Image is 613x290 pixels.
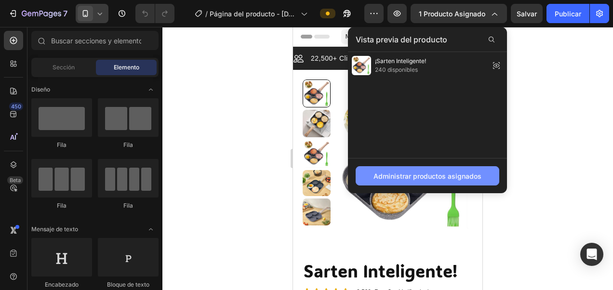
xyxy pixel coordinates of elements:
[63,8,67,19] p: 7
[31,141,92,149] div: Fila
[511,4,543,23] button: Salvar
[31,31,159,50] input: Buscar secciones y elementos
[31,280,92,289] div: Encabezado
[517,10,537,18] span: Salvar
[555,9,581,19] font: Publicar
[98,280,159,289] div: Bloque de texto
[293,27,482,290] iframe: Design area
[135,4,174,23] div: Deshacer/Rehacer
[356,166,499,185] button: Administrar productos asignados
[375,66,426,74] span: 240 disponibles
[31,201,92,210] div: Fila
[114,63,139,72] span: Elemento
[10,232,180,256] h1: Sarten Inteligente!
[31,85,50,94] span: Diseño
[205,9,208,19] span: /
[411,4,507,23] button: 1 producto asignado
[64,261,136,269] p: 2,500+Reseñas Verificadas!
[31,225,78,234] span: Mensaje de texto
[53,63,75,72] span: Sección
[4,4,72,23] button: 7
[210,9,297,19] span: Página del producto - [DATE][PERSON_NAME] 12:33:43
[143,82,159,97] span: Alternar abierto
[7,176,23,184] div: Beta
[9,103,23,110] div: 450
[546,4,589,23] button: Publicar
[98,141,159,149] div: Fila
[98,201,159,210] div: Fila
[352,56,371,75] img: vista previa-img
[356,34,447,45] span: Vista previa del producto
[173,27,240,36] p: +700 5-Start Review
[373,171,481,181] font: Administrar productos asignados
[580,243,603,266] div: Abra Intercom Messenger
[41,53,180,224] img: Gray helmet for bikers
[143,222,159,237] span: Alternar abierto
[375,57,426,66] span: ¡Sarten Inteligente!
[419,9,485,19] span: 1 producto asignado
